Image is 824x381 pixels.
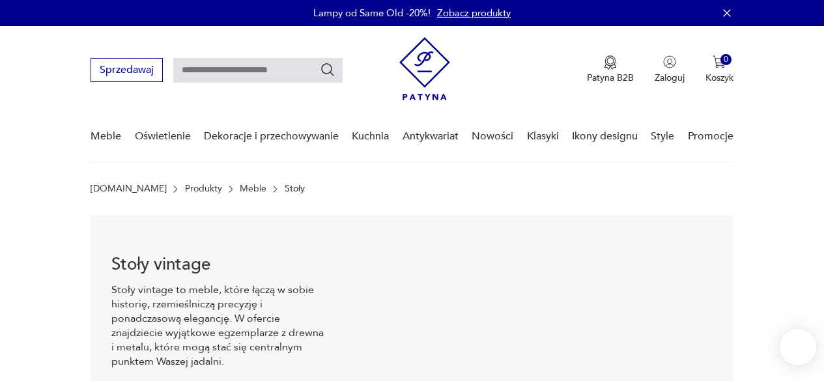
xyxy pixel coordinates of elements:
a: Produkty [185,184,222,194]
p: Patyna B2B [587,72,634,84]
p: Lampy od Same Old -20%! [313,7,431,20]
a: Meble [91,111,121,162]
button: 0Koszyk [705,55,733,84]
a: Promocje [688,111,733,162]
a: Antykwariat [403,111,459,162]
a: Meble [240,184,266,194]
p: Zaloguj [655,72,685,84]
a: Nowości [472,111,513,162]
a: Zobacz produkty [437,7,511,20]
a: Oświetlenie [135,111,191,162]
h1: Stoły vintage [111,257,327,272]
div: 0 [720,54,732,65]
button: Sprzedawaj [91,58,163,82]
button: Patyna B2B [587,55,634,84]
img: Patyna - sklep z meblami i dekoracjami vintage [399,37,450,100]
img: Ikonka użytkownika [663,55,676,68]
a: Ikona medaluPatyna B2B [587,55,634,84]
a: Klasyki [527,111,559,162]
button: Szukaj [320,62,335,78]
a: Kuchnia [352,111,389,162]
img: Ikona medalu [604,55,617,70]
iframe: Smartsupp widget button [780,329,816,365]
a: Dekoracje i przechowywanie [204,111,339,162]
button: Zaloguj [655,55,685,84]
a: [DOMAIN_NAME] [91,184,167,194]
p: Stoły vintage to meble, które łączą w sobie historię, rzemieślniczą precyzję i ponadczasową elega... [111,283,327,369]
a: Sprzedawaj [91,66,163,76]
a: Style [651,111,674,162]
img: Ikona koszyka [713,55,726,68]
a: Ikony designu [572,111,638,162]
p: Koszyk [705,72,733,84]
p: Stoły [285,184,305,194]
